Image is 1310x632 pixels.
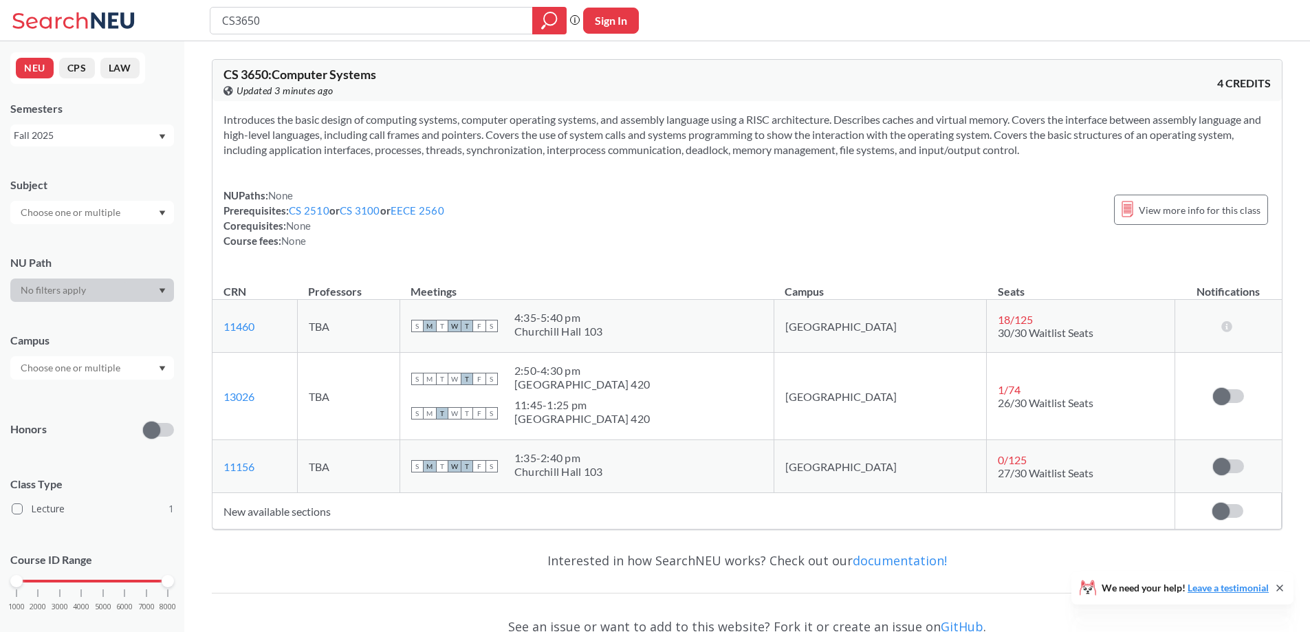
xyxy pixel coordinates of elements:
[289,204,329,217] a: CS 2510
[212,541,1282,580] div: Interested in how SearchNEU works? Check out our
[10,101,174,116] div: Semesters
[998,466,1093,479] span: 27/30 Waitlist Seats
[223,67,376,82] span: CS 3650 : Computer Systems
[10,422,47,437] p: Honors
[514,378,650,391] div: [GEOGRAPHIC_DATA] 420
[10,279,174,302] div: Dropdown arrow
[168,501,174,516] span: 1
[532,7,567,34] div: magnifying glass
[223,188,444,248] div: NUPaths: Prerequisites: or or Corequisites: Course fees:
[73,603,89,611] span: 4000
[514,325,603,338] div: Churchill Hall 103
[297,270,400,300] th: Professors
[411,460,424,472] span: S
[212,493,1175,530] td: New available sections
[10,255,174,270] div: NU Path
[1102,583,1269,593] span: We need your help!
[514,364,650,378] div: 2:50 - 4:30 pm
[998,453,1027,466] span: 0 / 125
[436,407,448,419] span: T
[281,235,306,247] span: None
[340,204,380,217] a: CS 3100
[485,460,498,472] span: S
[159,366,166,371] svg: Dropdown arrow
[774,300,987,353] td: [GEOGRAPHIC_DATA]
[998,326,1093,339] span: 30/30 Waitlist Seats
[424,373,436,385] span: M
[10,177,174,193] div: Subject
[59,58,95,78] button: CPS
[485,407,498,419] span: S
[774,440,987,493] td: [GEOGRAPHIC_DATA]
[514,412,650,426] div: [GEOGRAPHIC_DATA] 420
[297,440,400,493] td: TBA
[998,383,1020,396] span: 1 / 74
[987,270,1175,300] th: Seats
[223,284,246,299] div: CRN
[514,311,603,325] div: 4:35 - 5:40 pm
[1139,201,1260,219] span: View more info for this class
[411,407,424,419] span: S
[138,603,155,611] span: 7000
[10,201,174,224] div: Dropdown arrow
[160,603,176,611] span: 8000
[10,356,174,380] div: Dropdown arrow
[461,407,473,419] span: T
[223,390,254,403] a: 13026
[1175,270,1281,300] th: Notifications
[159,210,166,216] svg: Dropdown arrow
[268,189,293,201] span: None
[100,58,140,78] button: LAW
[159,134,166,140] svg: Dropdown arrow
[774,353,987,440] td: [GEOGRAPHIC_DATA]
[436,373,448,385] span: T
[514,451,603,465] div: 1:35 - 2:40 pm
[10,333,174,348] div: Campus
[10,477,174,492] span: Class Type
[221,9,523,32] input: Class, professor, course number, "phrase"
[448,320,461,332] span: W
[448,460,461,472] span: W
[485,320,498,332] span: S
[297,353,400,440] td: TBA
[1188,582,1269,593] a: Leave a testimonial
[473,460,485,472] span: F
[436,320,448,332] span: T
[52,603,68,611] span: 3000
[473,373,485,385] span: F
[8,603,25,611] span: 1000
[774,270,987,300] th: Campus
[461,460,473,472] span: T
[448,407,461,419] span: W
[473,320,485,332] span: F
[448,373,461,385] span: W
[30,603,46,611] span: 2000
[286,219,311,232] span: None
[223,112,1271,157] section: Introduces the basic design of computing systems, computer operating systems, and assembly langua...
[998,313,1033,326] span: 18 / 125
[14,128,157,143] div: Fall 2025
[424,460,436,472] span: M
[95,603,111,611] span: 5000
[14,360,129,376] input: Choose one or multiple
[1217,76,1271,91] span: 4 CREDITS
[514,465,603,479] div: Churchill Hall 103
[424,320,436,332] span: M
[14,204,129,221] input: Choose one or multiple
[116,603,133,611] span: 6000
[411,320,424,332] span: S
[541,11,558,30] svg: magnifying glass
[411,373,424,385] span: S
[853,552,947,569] a: documentation!
[10,124,174,146] div: Fall 2025Dropdown arrow
[159,288,166,294] svg: Dropdown arrow
[223,460,254,473] a: 11156
[223,320,254,333] a: 11460
[461,373,473,385] span: T
[16,58,54,78] button: NEU
[583,8,639,34] button: Sign In
[12,500,174,518] label: Lecture
[485,373,498,385] span: S
[391,204,444,217] a: EECE 2560
[461,320,473,332] span: T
